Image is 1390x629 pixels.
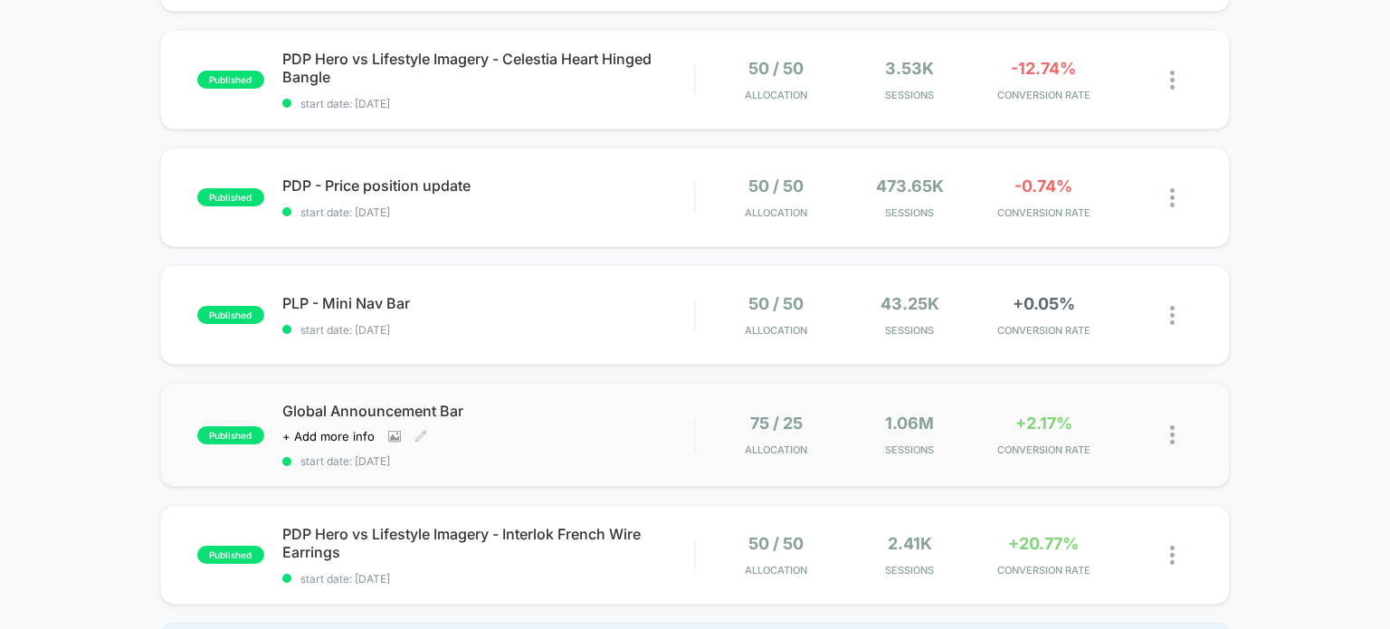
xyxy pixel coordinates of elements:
[745,564,807,577] span: Allocation
[282,402,695,420] span: Global Announcement Bar
[981,206,1106,219] span: CONVERSION RATE
[981,564,1106,577] span: CONVERSION RATE
[750,414,803,433] span: 75 / 25
[1170,546,1175,565] img: close
[847,564,972,577] span: Sessions
[282,205,695,219] span: start date: [DATE]
[981,89,1106,101] span: CONVERSION RATE
[1014,176,1072,195] span: -0.74%
[981,443,1106,456] span: CONVERSION RATE
[847,324,972,337] span: Sessions
[745,443,807,456] span: Allocation
[847,443,972,456] span: Sessions
[282,572,695,586] span: start date: [DATE]
[847,206,972,219] span: Sessions
[282,176,695,195] span: PDP - Price position update
[748,59,804,78] span: 50 / 50
[197,546,264,564] span: published
[282,525,695,561] span: PDP Hero vs Lifestyle Imagery - Interlok French Wire Earrings
[885,414,934,433] span: 1.06M
[197,71,264,89] span: published
[748,294,804,313] span: 50 / 50
[745,89,807,101] span: Allocation
[748,534,804,553] span: 50 / 50
[197,426,264,444] span: published
[282,429,375,443] span: + Add more info
[282,97,695,110] span: start date: [DATE]
[1015,414,1072,433] span: +2.17%
[847,89,972,101] span: Sessions
[1008,534,1079,553] span: +20.77%
[1170,188,1175,207] img: close
[876,176,944,195] span: 473.65k
[981,324,1106,337] span: CONVERSION RATE
[888,534,932,553] span: 2.41k
[1011,59,1076,78] span: -12.74%
[745,324,807,337] span: Allocation
[197,188,264,206] span: published
[881,294,939,313] span: 43.25k
[282,294,695,312] span: PLP - Mini Nav Bar
[748,176,804,195] span: 50 / 50
[1013,294,1075,313] span: +0.05%
[282,50,695,86] span: PDP Hero vs Lifestyle Imagery - Celestia Heart Hinged Bangle
[1170,425,1175,444] img: close
[282,323,695,337] span: start date: [DATE]
[745,206,807,219] span: Allocation
[197,306,264,324] span: published
[1170,306,1175,325] img: close
[1170,71,1175,90] img: close
[282,454,695,468] span: start date: [DATE]
[885,59,934,78] span: 3.53k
